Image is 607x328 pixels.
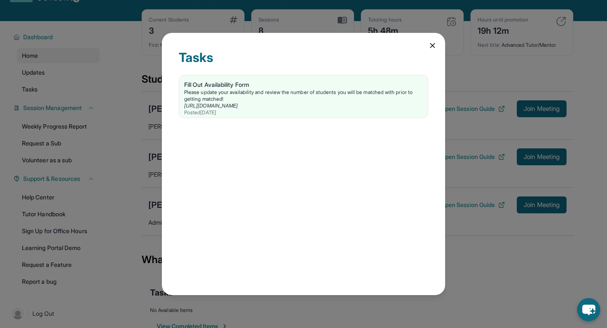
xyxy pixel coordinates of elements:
div: Please update your availability and review the number of students you will be matched with prior ... [184,89,423,102]
div: Tasks [179,50,428,75]
div: Fill Out Availability Form [184,81,423,89]
a: Fill Out Availability FormPlease update your availability and review the number of students you w... [179,75,428,118]
div: Posted [DATE] [184,109,423,116]
a: [URL][DOMAIN_NAME] [184,102,238,109]
button: chat-button [577,298,600,321]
